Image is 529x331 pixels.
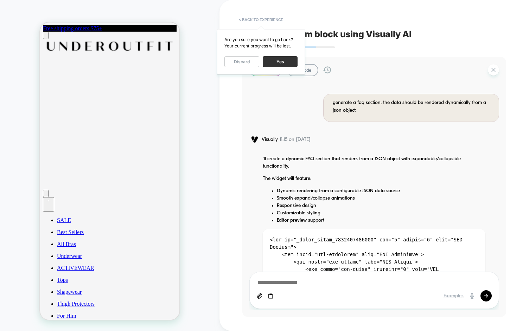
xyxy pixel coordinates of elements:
a: Shapewear [17,266,136,273]
button: Open search [3,167,8,175]
li: Responsive design [277,202,485,209]
p: The widget will feature: [263,175,485,182]
a: Go to homepage [3,26,136,32]
div: 8 [6,176,11,181]
button: Discard [224,56,259,67]
li: Editor preview support [277,217,485,224]
a: Free shipping orders $75+ [3,3,62,9]
a: For Him [17,290,136,297]
span: Create a custom block using Visually AI [242,29,506,39]
li: Dynamic rendering from a configurable JSON data source [277,187,485,195]
a: SALE [17,195,136,201]
button: < Back to experience [235,14,287,25]
div: Examples [444,293,464,299]
div: Are you sure you want to go back? Your current progress will be lost. [224,37,298,49]
button: Open cart [3,175,14,189]
a: Thigh Protectors [17,278,136,285]
a: ACTIVEWEAR [17,242,136,249]
a: All Bras [17,219,136,225]
a: Go to account page [3,161,136,167]
li: Customizable styling [277,209,485,217]
img: Visually logo [249,136,260,143]
div: generate a faq section, the data should be rendered dynamically from a json object [333,99,492,115]
span: Visually [262,137,278,143]
a: Tops [17,254,136,261]
button: Yes [263,56,298,67]
p: 'll create a dynamic FAQ section that renders from a JSON object with expandable/collapsible func... [263,155,485,170]
span: 11:15 on [DATE] [280,137,311,143]
button: Open menu [3,9,8,17]
a: Best Sellers [17,207,136,213]
a: Underwear [17,231,136,237]
li: Smooth expand/collapse animations [277,195,485,202]
img: Logo [3,17,136,31]
div: 1 / 1 [3,3,142,9]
